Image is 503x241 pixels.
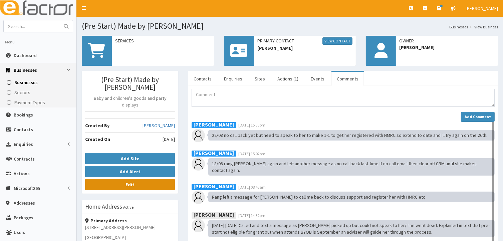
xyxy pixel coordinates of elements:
[449,24,468,30] a: Businesses
[192,89,495,107] textarea: Comment
[188,72,217,86] a: Contacts
[85,234,175,241] p: [GEOGRAPHIC_DATA]
[14,200,35,206] span: Addresses
[143,122,175,129] a: [PERSON_NAME]
[399,44,495,51] span: [PERSON_NAME]
[14,99,45,105] span: Payment Types
[2,97,76,107] a: Payment Types
[14,79,38,85] span: Businesses
[14,52,37,58] span: Dashboard
[468,24,498,30] li: View Business
[85,204,122,210] h3: Home Address
[85,166,175,177] button: Add Alert
[85,224,175,231] p: [STREET_ADDRESS][PERSON_NAME]
[219,72,248,86] a: Enquiries
[399,37,495,44] span: Owner
[85,136,110,142] b: Created On
[85,218,127,224] strong: Primary Address
[461,112,495,122] button: Add Comment
[194,212,234,218] b: [PERSON_NAME]
[14,67,37,73] span: Businesses
[465,114,491,119] strong: Add Comment
[14,89,30,95] span: Sectors
[194,183,234,190] b: [PERSON_NAME]
[14,171,30,177] span: Actions
[14,229,25,235] span: Users
[272,72,304,86] a: Actions (1)
[208,220,495,237] div: [DATE] [DATE] Called and text a message as [PERSON_NAME] picked up but could not speak to her/ li...
[194,150,234,157] b: [PERSON_NAME]
[305,72,330,86] a: Events
[163,136,175,143] span: [DATE]
[238,151,265,156] span: [DATE] 15:02pm
[123,205,134,210] small: Active
[208,158,495,176] div: 18/08 rang [PERSON_NAME] again and left another message as no call back last time.If no call emai...
[115,37,211,44] span: Services
[238,185,266,190] span: [DATE] 08:43am
[14,112,33,118] span: Bookings
[2,77,76,87] a: Businesses
[82,22,498,30] h1: (Pre Start) Made by [PERSON_NAME]
[85,123,109,129] b: Created By
[14,215,33,221] span: Packages
[85,76,175,91] h3: (Pre Start) Made by [PERSON_NAME]
[85,179,175,190] a: Edit
[194,121,234,128] b: [PERSON_NAME]
[14,127,33,133] span: Contacts
[120,169,141,175] b: Add Alert
[4,20,60,32] input: Search...
[249,72,270,86] a: Sites
[238,123,265,128] span: [DATE] 15:33pm
[14,156,35,162] span: Contracts
[14,185,40,191] span: Microsoft365
[466,5,498,11] span: [PERSON_NAME]
[208,130,495,141] div: 22/08 no call back yet but need to speak to her to make 1-1 to get her registered with HMRC so ex...
[2,87,76,97] a: Sectors
[257,37,353,45] span: Primary Contact
[331,72,364,86] a: Comments
[125,182,135,188] b: Edit
[121,156,140,162] b: Add Site
[208,192,495,202] div: Rang left a message for [PERSON_NAME] to call me back to discuss support and register her with HM...
[322,37,352,45] a: View Contact
[257,45,353,51] span: [PERSON_NAME]
[14,141,33,147] span: Enquiries
[238,213,265,218] span: [DATE] 14:32pm
[85,95,175,108] p: Baby and children's goods and party displays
